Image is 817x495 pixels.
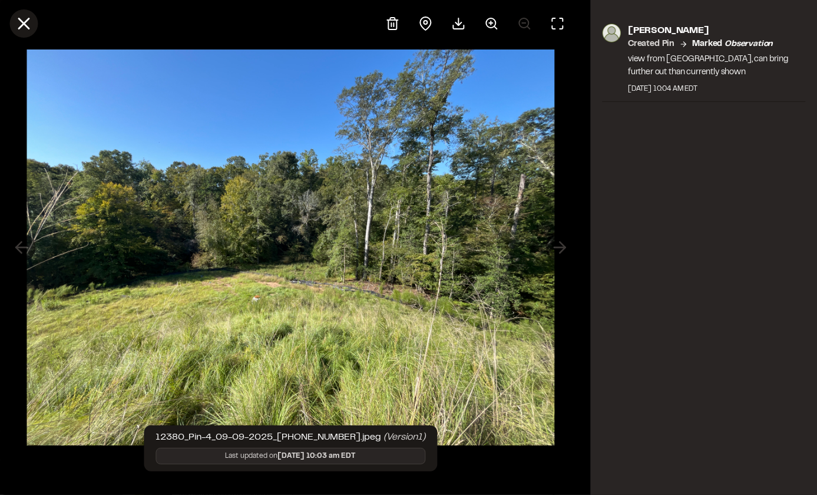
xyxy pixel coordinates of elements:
[477,9,505,38] button: Zoom in
[9,9,38,38] button: Close modal
[628,84,805,94] div: [DATE] 10:04 AM EDT
[543,9,571,38] button: Toggle Fullscreen
[27,38,554,457] img: file
[628,38,674,51] p: Created Pin
[628,53,805,79] p: view from [GEOGRAPHIC_DATA], can bring further out than currently shown
[628,24,805,38] p: [PERSON_NAME]
[692,38,773,51] p: Marked
[725,41,773,48] em: observation
[602,24,621,42] img: photo
[411,9,439,38] div: View pin on map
